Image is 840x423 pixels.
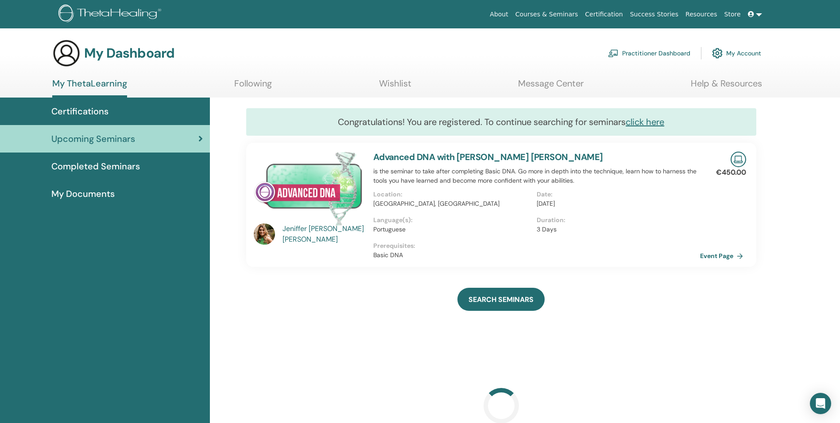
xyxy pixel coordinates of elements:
[234,78,272,95] a: Following
[518,78,584,95] a: Message Center
[810,393,831,414] div: Open Intercom Messenger
[627,6,682,23] a: Success Stories
[468,295,534,304] span: SEARCH SEMINARS
[712,43,761,63] a: My Account
[373,225,531,234] p: Portuguese
[51,105,108,118] span: Certifications
[373,167,700,185] p: is the seminar to take after completing Basic DNA. Go more in depth into the technique, learn how...
[373,190,531,199] p: Location :
[712,46,723,61] img: cog.svg
[52,78,127,98] a: My ThetaLearning
[254,223,275,245] img: default.jpg
[373,151,603,163] a: Advanced DNA with [PERSON_NAME] [PERSON_NAME]
[537,199,695,208] p: [DATE]
[608,49,619,57] img: chalkboard-teacher.svg
[512,6,582,23] a: Courses & Seminars
[51,160,140,173] span: Completed Seminars
[691,78,762,95] a: Help & Resources
[700,249,747,262] a: Event Page
[537,215,695,225] p: Duration :
[537,190,695,199] p: Date :
[84,45,174,61] h3: My Dashboard
[716,167,746,178] p: €450.00
[254,152,363,226] img: Advanced DNA
[608,43,690,63] a: Practitioner Dashboard
[373,215,531,225] p: Language(s) :
[721,6,744,23] a: Store
[581,6,626,23] a: Certification
[373,241,700,251] p: Prerequisites :
[51,132,135,145] span: Upcoming Seminars
[373,199,531,208] p: [GEOGRAPHIC_DATA], [GEOGRAPHIC_DATA]
[283,223,364,245] a: Jeniffer [PERSON_NAME] [PERSON_NAME]
[537,225,695,234] p: 3 Days
[731,152,746,167] img: Live Online Seminar
[457,288,545,311] a: SEARCH SEMINARS
[51,187,115,200] span: My Documents
[682,6,721,23] a: Resources
[626,116,664,128] a: click here
[58,4,164,24] img: logo.png
[52,39,81,67] img: generic-user-icon.jpg
[373,251,700,260] p: Basic DNA
[379,78,411,95] a: Wishlist
[486,6,511,23] a: About
[246,108,756,136] div: Congratulations! You are registered. To continue searching for seminars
